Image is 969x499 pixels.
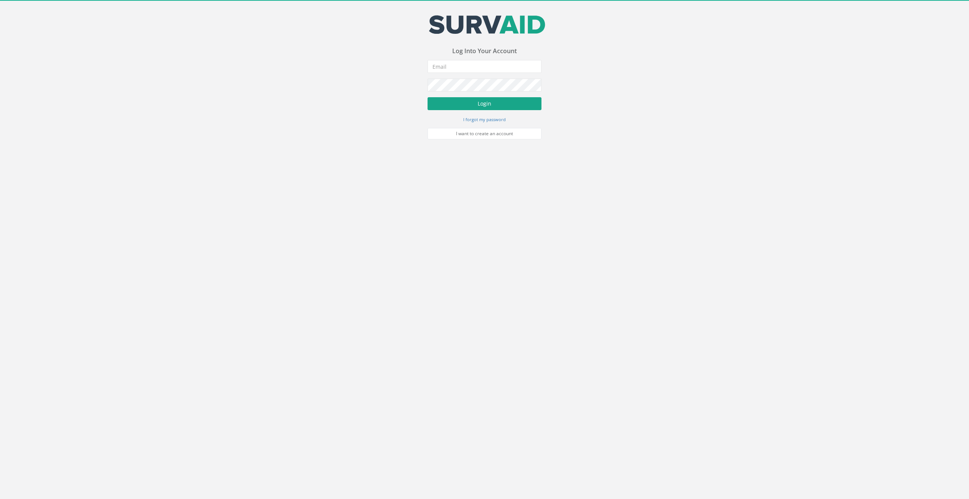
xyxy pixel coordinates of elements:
a: I forgot my password [463,116,506,123]
a: I want to create an account [428,128,541,139]
input: Email [428,60,541,73]
h3: Log Into Your Account [428,48,541,55]
button: Login [428,97,541,110]
small: I forgot my password [463,117,506,122]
